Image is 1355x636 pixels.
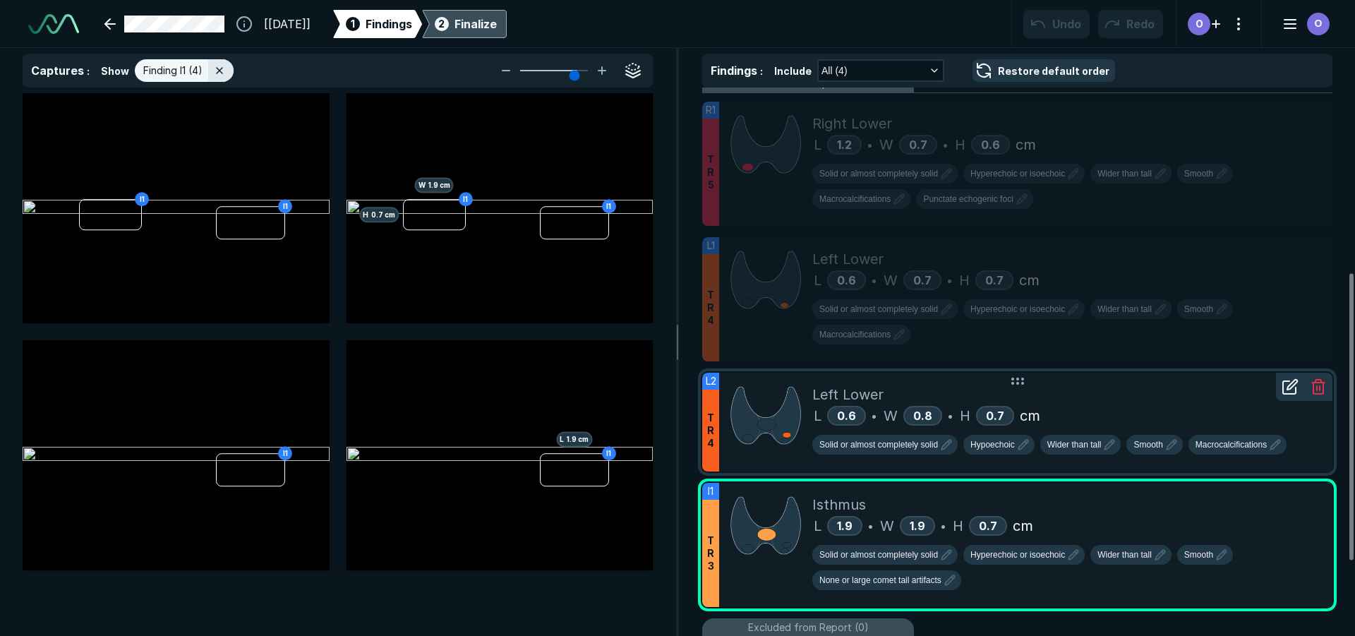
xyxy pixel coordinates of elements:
[879,134,893,155] span: W
[351,16,355,31] span: 1
[702,237,1332,361] li: L1TR4Left LowerL0.6•W0.7•H0.7cm
[730,248,801,311] img: 4wA9qEAAAAGSURBVAMA3NPhqb1AP8cAAAAASUVORK5CYII=
[812,248,884,270] span: Left Lower
[1019,270,1040,291] span: cm
[972,59,1115,82] button: Restore default order
[814,270,821,291] span: L
[87,65,90,77] span: :
[707,289,714,327] span: T R 4
[1013,515,1033,536] span: cm
[913,409,932,423] span: 0.8
[819,328,891,341] span: Macrocalcifications
[422,10,507,38] div: 2Finalize
[1097,167,1152,180] span: Wider than tall
[711,64,757,78] span: Findings
[814,134,821,155] span: L
[970,438,1015,451] span: Hypoechoic
[1184,548,1213,561] span: Smooth
[415,177,454,193] span: W 1.9 cm
[941,517,946,534] span: •
[23,8,85,40] a: See-Mode Logo
[1307,13,1330,35] div: avatar-name
[814,515,821,536] span: L
[101,64,129,78] span: Show
[819,167,938,180] span: Solid or almost completely solid
[880,515,894,536] span: W
[1133,438,1162,451] span: Smooth
[872,272,877,289] span: •
[333,10,422,38] div: 1Findings
[1097,548,1152,561] span: Wider than tall
[909,138,927,152] span: 0.7
[959,270,970,291] span: H
[730,494,801,557] img: IFAAAAAElFTkSuQmCC
[812,384,884,405] span: Left Lower
[760,65,763,77] span: :
[707,238,715,253] span: L1
[814,405,821,426] span: L
[837,138,852,152] span: 1.2
[970,548,1065,561] span: Hyperechoic or isoechoic
[702,373,1332,472] li: L2TR4Left LowerL0.6•W0.8•H0.7cm
[955,134,965,155] span: H
[867,136,872,153] span: •
[970,303,1065,316] span: Hyperechoic or isoechoic
[986,409,1004,423] span: 0.7
[730,113,801,176] img: 8AoZHmAAAABklEQVQDAIH24qmRjD9wAAAAAElFTkSuQmCC
[1184,167,1213,180] span: Smooth
[819,574,941,587] span: None or large comet tail artifacts
[913,273,932,287] span: 0.7
[454,16,497,32] div: Finalize
[837,273,856,287] span: 0.6
[706,373,716,389] span: L2
[556,431,592,447] span: L 1.9 cm
[953,515,963,536] span: H
[708,484,713,499] span: I1
[812,113,892,134] span: Right Lower
[985,273,1004,287] span: 0.7
[868,517,873,534] span: •
[1196,438,1267,451] span: Macrocalcifications
[960,405,970,426] span: H
[748,620,869,635] span: Excluded from Report (0)
[979,519,997,533] span: 0.7
[981,138,1000,152] span: 0.6
[1273,10,1332,38] button: avatar-name
[1016,134,1036,155] span: cm
[1184,303,1213,316] span: Smooth
[910,519,925,533] span: 1.9
[774,64,812,78] span: Include
[366,16,412,32] span: Findings
[812,494,866,515] span: Isthmus
[707,534,714,572] span: T R 3
[702,102,1332,226] li: R1TR5Right LowerL1.2•W0.7•H0.6cm
[821,63,848,78] span: All (4)
[1020,405,1040,426] span: cm
[884,270,898,291] span: W
[819,548,938,561] span: Solid or almost completely solid
[702,483,1332,607] li: I1TR3IsthmusL1.9•W1.9•H0.7cm
[947,272,952,289] span: •
[837,409,856,423] span: 0.6
[1188,13,1210,35] div: avatar-name
[143,63,203,78] span: Finding I1 (4)
[1097,303,1152,316] span: Wider than tall
[970,167,1065,180] span: Hyperechoic or isoechoic
[1023,10,1090,38] button: Undo
[438,16,445,31] span: 2
[28,14,79,34] img: See-Mode Logo
[819,303,938,316] span: Solid or almost completely solid
[819,193,891,205] span: Macrocalcifications
[884,405,898,426] span: W
[923,193,1013,205] span: Punctate echogenic foci
[1315,16,1323,31] span: O
[872,407,877,424] span: •
[730,384,801,447] img: u7vmegAAAAZJREFUAwAHeNyp89D7YAAAAABJRU5ErkJggg==
[359,207,399,222] span: H 0.7 cm
[707,153,714,191] span: T R 5
[31,64,84,78] span: Captures
[1196,16,1203,31] span: O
